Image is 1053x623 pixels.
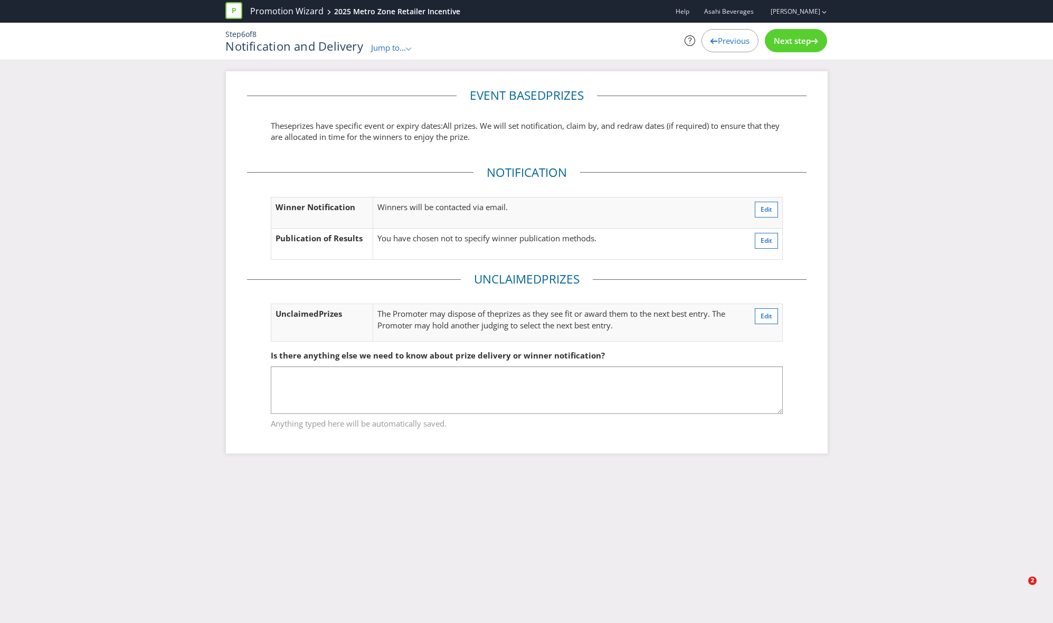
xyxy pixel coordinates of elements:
[371,42,406,53] span: Jump to...
[271,350,605,361] span: Is there anything else we need to know about prize delivery or winner notification?
[760,7,820,16] a: [PERSON_NAME]
[334,6,460,17] div: 2025 Metro Zone Retailer Incentive
[761,311,772,320] span: Edit
[499,308,517,319] span: prize
[546,87,577,103] span: prize
[755,308,778,324] button: Edit
[577,87,584,103] span: s
[250,5,324,17] a: Promotion Wizard
[774,35,811,46] span: Next step
[252,29,257,39] span: 8
[755,202,778,218] button: Edit
[319,308,338,319] span: Prize
[377,308,725,330] span: s as they see fit or award them to the next best entry. The Promoter may hold another judging to ...
[718,35,750,46] span: Previous
[241,29,245,39] span: 6
[225,40,363,52] h1: Notification and Delivery
[377,308,499,319] span: The Promoter may dispose of the
[1028,577,1037,585] span: 2
[271,120,292,131] span: These
[443,120,476,131] span: All prizes
[338,308,342,319] span: s
[474,271,542,287] span: Unclaimed
[755,233,778,249] button: Edit
[470,87,546,103] span: Event based
[761,205,772,214] span: Edit
[276,308,319,319] span: Unclaimed
[271,414,783,430] span: Anything typed here will be automatically saved.
[271,120,780,142] span: . We will set notification, claim by, and redraw dates (if required) to ensure that they are allo...
[473,164,580,181] legend: Notification
[310,120,443,131] span: s have specific event or expiry dates:
[761,236,772,245] span: Edit
[271,197,373,229] td: Winner Notification
[676,7,689,16] a: Help
[704,7,754,16] span: Asahi Beverages
[542,271,573,287] span: Prize
[225,29,241,39] span: Step
[292,120,310,131] span: prize
[271,229,373,260] td: Publication of Results
[377,233,719,244] p: You have chosen not to specify winner publication methods.
[377,202,719,213] p: Winners will be contacted via email.
[573,271,580,287] span: s
[1007,577,1032,602] iframe: Intercom live chat
[245,29,252,39] span: of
